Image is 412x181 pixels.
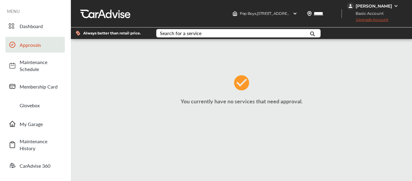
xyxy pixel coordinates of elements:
[72,97,410,105] p: You currently have no services that need approval.
[20,41,62,48] span: Approvals
[20,23,62,30] span: Dashboard
[20,102,62,109] span: Glovebox
[20,138,62,152] span: Maintenance History
[240,11,350,16] span: Pep Boys , [STREET_ADDRESS] [GEOGRAPHIC_DATA] , CO 80104
[347,17,388,25] span: Upgrade Account
[347,2,354,10] img: jVpblrzwTbfkPYzPPzSLxeg0AAAAASUVORK5CYII=
[20,83,62,90] span: Membership Card
[5,158,65,173] a: CarAdvise 360
[307,11,312,16] img: location_vector.a44bc228.svg
[5,116,65,132] a: My Garage
[5,79,65,94] a: Membership Card
[7,9,20,14] span: MENU
[233,11,237,16] img: header-home-logo.8d720a4f.svg
[5,18,65,34] a: Dashboard
[5,37,65,53] a: Approvals
[5,97,65,113] a: Glovebox
[20,59,62,73] span: Maintenance Schedule
[160,31,201,36] div: Search for a service
[5,56,65,76] a: Maintenance Schedule
[20,121,62,128] span: My Garage
[20,162,62,169] span: CarAdvise 360
[5,135,65,155] a: Maintenance History
[356,3,392,9] div: [PERSON_NAME]
[394,4,398,8] img: WGsFRI8htEPBVLJbROoPRyZpYNWhNONpIPPETTm6eUC0GeLEiAAAAAElFTkSuQmCC
[347,10,388,17] span: Basic Account
[83,31,141,35] span: Always better than retail price.
[76,31,80,36] img: dollor_label_vector.a70140d1.svg
[293,11,297,16] img: header-down-arrow.9dd2ce7d.svg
